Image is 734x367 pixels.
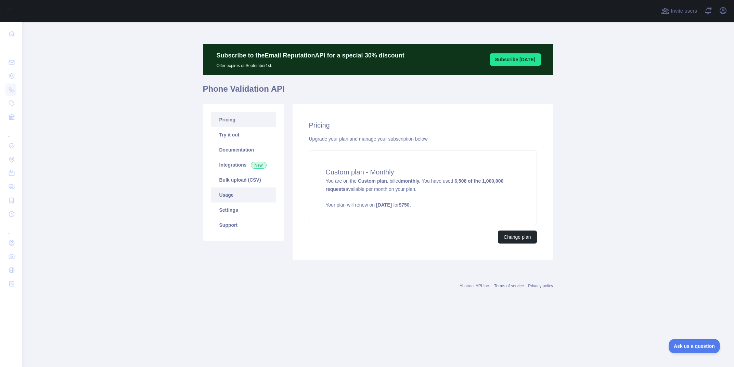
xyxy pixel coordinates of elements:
[211,202,276,218] a: Settings
[460,284,490,288] a: Abstract API Inc.
[211,218,276,233] a: Support
[358,178,387,184] strong: Custom plan
[671,7,697,15] span: Invite users
[309,120,537,130] h2: Pricing
[211,172,276,187] a: Bulk upload (CSV)
[660,5,698,16] button: Invite users
[326,167,520,177] h4: Custom plan - Monthly
[399,202,411,208] strong: $ 750 .
[211,142,276,157] a: Documentation
[669,339,720,353] iframe: Toggle Customer Support
[376,202,392,208] strong: [DATE]
[217,51,404,60] p: Subscribe to the Email Reputation API for a special 30 % discount
[5,41,16,55] div: ...
[494,284,524,288] a: Terms of service
[326,201,520,208] p: Your plan will renew on for
[203,83,553,100] h1: Phone Validation API
[211,127,276,142] a: Try it out
[211,187,276,202] a: Usage
[401,178,420,184] strong: monthly.
[5,222,16,235] div: ...
[326,178,520,208] span: You are on the , billed You have used available per month on your plan.
[490,53,541,66] button: Subscribe [DATE]
[5,124,16,138] div: ...
[211,112,276,127] a: Pricing
[309,135,537,142] div: Upgrade your plan and manage your subscription below.
[528,284,553,288] a: Privacy policy
[251,162,267,169] span: New
[211,157,276,172] a: Integrations New
[217,60,404,68] p: Offer expires on September 1st.
[498,231,537,244] button: Change plan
